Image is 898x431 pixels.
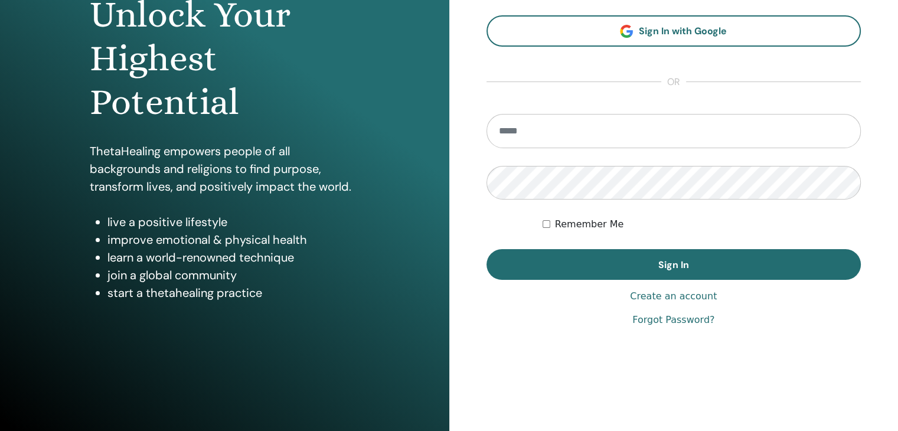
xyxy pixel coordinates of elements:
span: Sign In [658,259,689,271]
li: live a positive lifestyle [107,213,360,231]
li: join a global community [107,266,360,284]
li: start a thetahealing practice [107,284,360,302]
a: Create an account [630,289,717,303]
a: Sign In with Google [486,15,861,47]
a: Forgot Password? [632,313,714,327]
li: improve emotional & physical health [107,231,360,249]
div: Keep me authenticated indefinitely or until I manually logout [543,217,861,231]
p: ThetaHealing empowers people of all backgrounds and religions to find purpose, transform lives, a... [90,142,360,195]
label: Remember Me [555,217,624,231]
li: learn a world-renowned technique [107,249,360,266]
button: Sign In [486,249,861,280]
span: or [661,75,686,89]
span: Sign In with Google [639,25,727,37]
